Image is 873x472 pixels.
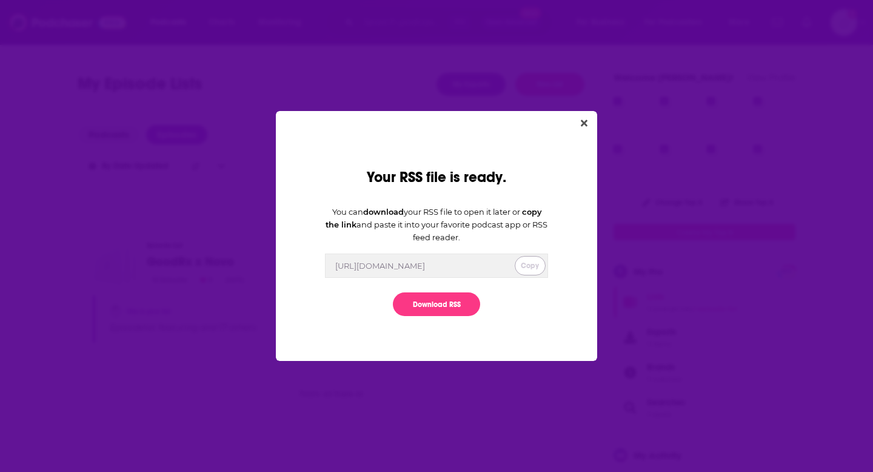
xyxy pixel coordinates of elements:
div: [URL][DOMAIN_NAME] [335,261,425,271]
div: Your RSS file is ready. [367,168,506,186]
span: copy the link [326,207,541,229]
span: download [363,207,404,217]
button: Close [576,116,592,131]
button: Copy Export Link [515,256,546,275]
div: You can your RSS file to open it later or and paste it into your favorite podcast app or RSS feed... [325,206,548,244]
a: Download RSS [393,292,480,316]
